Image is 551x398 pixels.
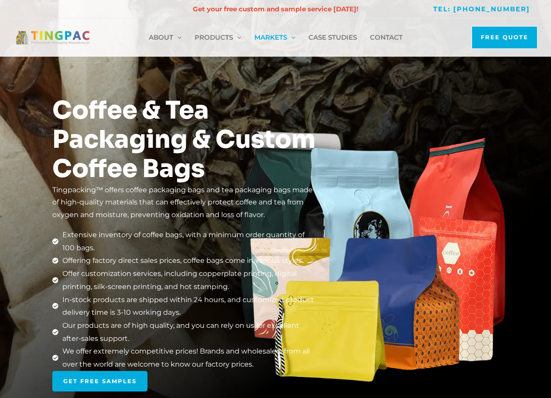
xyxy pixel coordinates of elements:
a: Markets菜单切换Menu Toggle [248,18,302,57]
span: Menu Toggle [287,18,295,57]
span: Extensive inventory of coffee bags, with a minimum order quantity of 100 bags. [60,228,317,254]
h1: Coffee & Tea Packaging & Custom Coffee Bags [52,96,317,184]
span: Menu Toggle [173,18,181,57]
span: Offering factory direct sales prices, coffee bags come in various styles. [60,254,303,267]
a: Free Quote [472,26,537,49]
span: Our products are of high quality, and you can rely on us for excellent after-sales support. [60,319,317,345]
span: Get free samples [63,378,137,384]
strong: Get your free custom and sample service [DATE]! [193,5,358,13]
span: Menu Toggle [233,18,241,57]
span: About [149,18,173,57]
span: Markets [254,18,287,57]
span: Offer customization services, including copperplate printing, digital printing, silk-screen print... [60,267,317,293]
span: Products [195,18,233,57]
a: Contact [363,18,409,57]
nav: 网站导航 [142,18,409,57]
span: In-stock products are shipped within 24 hours, and customized product delivery time is 3-10 worki... [60,293,317,319]
img: Ting Packaging [14,30,92,46]
a: About菜单切换Menu Toggle [142,18,188,57]
span: Case Studies [308,18,357,57]
span: Contact [370,18,403,57]
a: Get free samples [52,371,147,391]
span: We offer extremely competitive prices! Brands and wholesalers from all over the world are welcome... [60,345,317,371]
a: Case Studies [302,18,363,57]
a: Products菜单切换Menu Toggle [188,18,248,57]
p: Tingpacking™ offers coffee packaging bags and tea packaging bags made of high-quality materials t... [52,184,317,221]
